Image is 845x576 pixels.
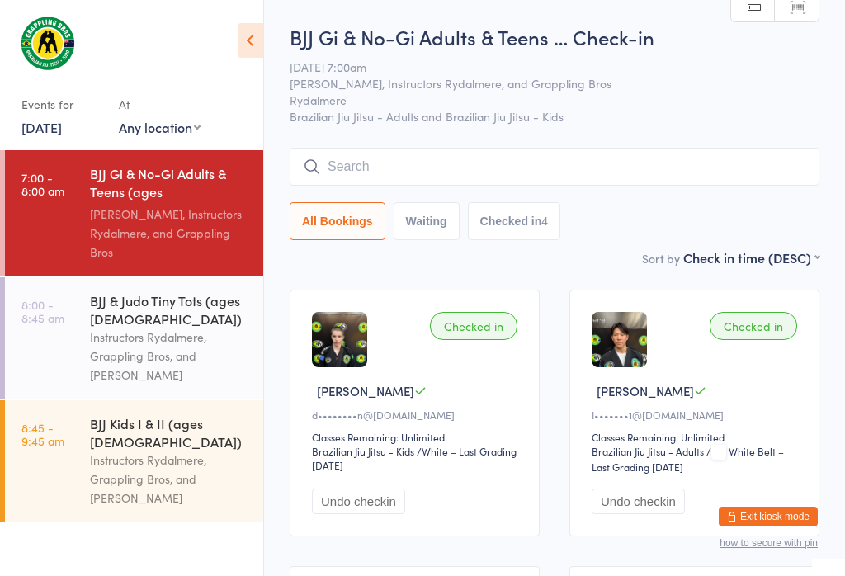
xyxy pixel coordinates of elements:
[394,202,460,240] button: Waiting
[90,414,249,451] div: BJJ Kids I & II (ages [DEMOGRAPHIC_DATA])
[541,215,548,228] div: 4
[21,298,64,324] time: 8:00 - 8:45 am
[5,277,263,399] a: 8:00 -8:45 amBJJ & Judo Tiny Tots (ages [DEMOGRAPHIC_DATA])Instructors Rydalmere, Grappling Bros,...
[290,202,385,240] button: All Bookings
[90,291,249,328] div: BJJ & Judo Tiny Tots (ages [DEMOGRAPHIC_DATA])
[430,312,517,340] div: Checked in
[90,205,249,262] div: [PERSON_NAME], Instructors Rydalmere, and Grappling Bros
[119,91,201,118] div: At
[312,444,414,458] div: Brazilian Jiu Jitsu - Kids
[312,408,522,422] div: d••••••••n@[DOMAIN_NAME]
[317,382,414,399] span: [PERSON_NAME]
[720,537,818,549] button: how to secure with pin
[683,248,819,267] div: Check in time (DESC)
[119,118,201,136] div: Any location
[21,91,102,118] div: Events for
[5,150,263,276] a: 7:00 -8:00 amBJJ Gi & No-Gi Adults & Teens (ages [DEMOGRAPHIC_DATA]+)[PERSON_NAME], Instructors R...
[21,421,64,447] time: 8:45 - 9:45 am
[597,382,694,399] span: [PERSON_NAME]
[21,118,62,136] a: [DATE]
[592,489,685,514] button: Undo checkin
[90,328,249,385] div: Instructors Rydalmere, Grappling Bros, and [PERSON_NAME]
[290,75,794,92] span: [PERSON_NAME], Instructors Rydalmere, and Grappling Bros
[312,312,367,367] img: image1702069516.png
[90,451,249,508] div: Instructors Rydalmere, Grappling Bros, and [PERSON_NAME]
[290,148,819,186] input: Search
[290,59,794,75] span: [DATE] 7:00am
[468,202,561,240] button: Checked in4
[719,507,818,526] button: Exit kiosk mode
[710,312,797,340] div: Checked in
[290,23,819,50] h2: BJJ Gi & No-Gi Adults & Teens … Check-in
[17,12,78,74] img: Grappling Bros Rydalmere
[592,312,647,367] img: image1702454007.png
[642,250,680,267] label: Sort by
[312,489,405,514] button: Undo checkin
[290,92,794,108] span: Rydalmere
[592,408,802,422] div: I•••••••1@[DOMAIN_NAME]
[312,430,522,444] div: Classes Remaining: Unlimited
[5,400,263,522] a: 8:45 -9:45 amBJJ Kids I & II (ages [DEMOGRAPHIC_DATA])Instructors Rydalmere, Grappling Bros, and ...
[290,108,819,125] span: Brazilian Jiu Jitsu - Adults and Brazilian Jiu Jitsu - Kids
[592,444,704,458] div: Brazilian Jiu Jitsu - Adults
[90,164,249,205] div: BJJ Gi & No-Gi Adults & Teens (ages [DEMOGRAPHIC_DATA]+)
[21,171,64,197] time: 7:00 - 8:00 am
[592,430,802,444] div: Classes Remaining: Unlimited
